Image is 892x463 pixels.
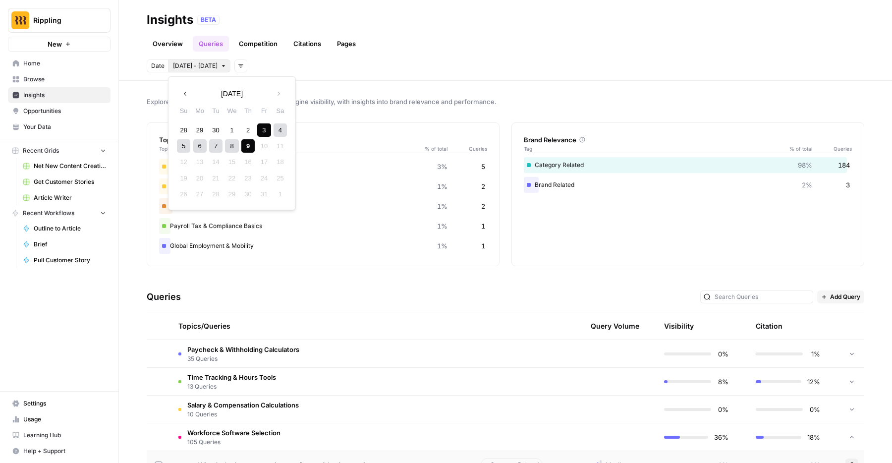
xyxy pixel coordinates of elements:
[23,107,106,116] span: Opportunities
[257,187,271,201] div: Not available Friday, October 31st, 2025
[197,15,220,25] div: BETA
[274,155,287,169] div: Not available Saturday, October 18th, 2025
[159,198,487,214] div: Rippling Product, Pricing & Integrations
[34,256,106,265] span: Pull Customer Story
[8,119,111,135] a: Your Data
[23,146,59,155] span: Recent Grids
[838,160,850,170] span: 184
[241,123,255,137] div: Choose Thursday, October 2nd, 2025
[193,123,207,137] div: Choose Monday, September 29th, 2025
[717,377,728,387] span: 8%
[147,97,864,107] span: Explore the topics and queries driving answer engine visibility, with insights into brand relevan...
[33,15,93,25] span: Rippling
[274,172,287,185] div: Not available Saturday, October 25th, 2025
[225,139,238,153] div: Choose Wednesday, October 8th, 2025
[809,405,820,414] span: 0%
[241,104,255,117] div: Th
[447,145,487,153] span: Queries
[187,438,280,447] span: 105 Queries
[418,145,447,153] span: % of total
[8,143,111,158] button: Recent Grids
[187,354,299,363] span: 35 Queries
[809,349,820,359] span: 1%
[782,145,812,153] span: % of total
[168,59,230,72] button: [DATE] - [DATE]
[177,172,190,185] div: Not available Sunday, October 19th, 2025
[257,139,271,153] div: Not available Friday, October 10th, 2025
[18,190,111,206] a: Article Writer
[437,241,447,251] span: 1%
[802,180,812,190] span: 2%
[187,428,280,438] span: Workforce Software Selection
[23,447,106,456] span: Help + Support
[187,372,276,382] span: Time Tracking & Hours Tools
[524,177,852,193] div: Brand Related
[241,155,255,169] div: Not available Thursday, October 16th, 2025
[717,349,728,359] span: 0%
[8,396,111,411] a: Settings
[177,104,190,117] div: Su
[331,36,362,52] a: Pages
[241,139,255,153] div: Choose Thursday, October 9th, 2025
[274,123,287,137] div: Choose Saturday, October 4th, 2025
[287,36,327,52] a: Citations
[8,411,111,427] a: Usage
[846,180,850,190] span: 3
[274,104,287,117] div: Sa
[178,312,465,340] div: Topics/Queries
[830,292,860,301] span: Add Query
[274,139,287,153] div: Not available Saturday, October 11th, 2025
[187,400,299,410] span: Salary & Compensation Calculations
[756,312,782,340] div: Citation
[8,8,111,33] button: Workspace: Rippling
[233,36,283,52] a: Competition
[23,122,106,131] span: Your Data
[18,221,111,236] a: Outline to Article
[437,162,447,172] span: 3%
[812,145,852,153] span: Queries
[8,103,111,119] a: Opportunities
[34,240,106,249] span: Brief
[159,135,487,145] div: Topics
[8,206,111,221] button: Recent Workflows
[225,187,238,201] div: Not available Wednesday, October 29th, 2025
[23,399,106,408] span: Settings
[591,321,639,331] span: Query Volume
[18,158,111,174] a: Net New Content Creation
[34,177,106,186] span: Get Customer Stories
[209,104,223,117] div: Tu
[664,321,694,331] div: Visibility
[481,162,485,172] span: 5
[209,187,223,201] div: Not available Tuesday, October 28th, 2025
[193,187,207,201] div: Not available Monday, October 27th, 2025
[257,123,271,137] div: Choose Friday, October 3rd, 2025
[159,159,487,174] div: HR Policies & Employee Lifecycle
[481,181,485,191] span: 2
[18,174,111,190] a: Get Customer Stories
[159,218,487,234] div: Payroll Tax & Compliance Basics
[177,123,190,137] div: Choose Sunday, September 28th, 2025
[187,382,276,391] span: 13 Queries
[34,224,106,233] span: Outline to Article
[18,252,111,268] a: Pull Customer Story
[209,172,223,185] div: Not available Tuesday, October 21st, 2025
[193,36,229,52] a: Queries
[8,71,111,87] a: Browse
[23,91,106,100] span: Insights
[147,12,193,28] div: Insights
[524,135,852,145] div: Brand Relevance
[274,187,287,201] div: Not available Saturday, November 1st, 2025
[23,431,106,440] span: Learning Hub
[193,172,207,185] div: Not available Monday, October 20th, 2025
[8,87,111,103] a: Insights
[48,39,62,49] span: New
[8,56,111,71] a: Home
[225,104,238,117] div: We
[257,172,271,185] div: Not available Friday, October 24th, 2025
[717,405,728,414] span: 0%
[159,145,418,153] span: Topic
[225,172,238,185] div: Not available Wednesday, October 22nd, 2025
[168,76,296,210] div: [DATE] - [DATE]
[147,36,189,52] a: Overview
[221,89,243,99] span: [DATE]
